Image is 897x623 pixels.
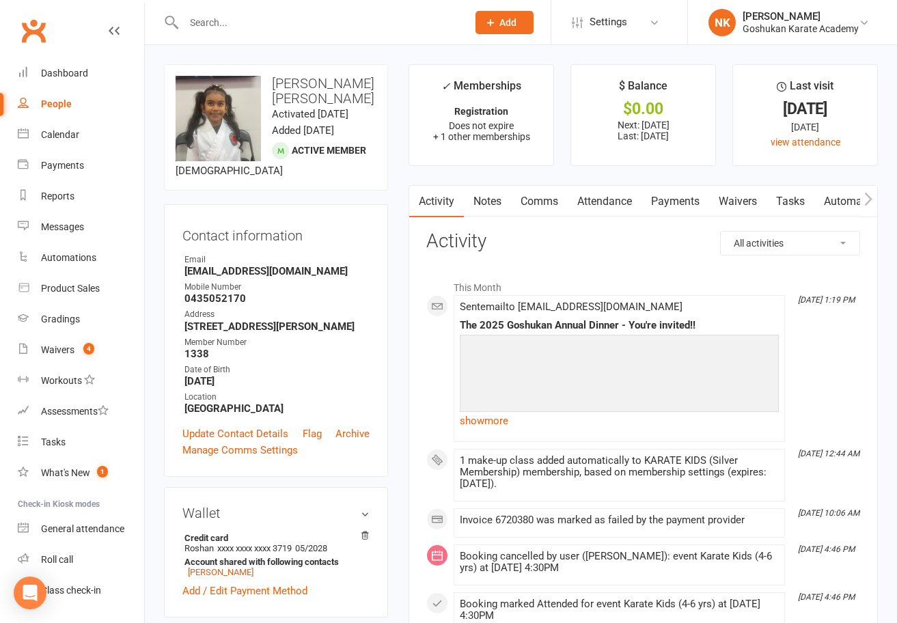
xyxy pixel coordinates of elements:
[745,120,865,135] div: [DATE]
[303,426,322,442] a: Flag
[18,304,144,335] a: Gradings
[460,598,779,622] div: Booking marked Attended for event Karate Kids (4-6 yrs) at [DATE] 4:30PM
[449,120,514,131] span: Does not expire
[180,13,458,32] input: Search...
[182,442,298,458] a: Manage Comms Settings
[18,458,144,488] a: What's New1
[41,344,74,355] div: Waivers
[184,375,370,387] strong: [DATE]
[426,231,860,252] h3: Activity
[619,77,667,102] div: $ Balance
[295,543,327,553] span: 05/2028
[16,14,51,48] a: Clubworx
[798,544,855,554] i: [DATE] 4:46 PM
[18,335,144,365] a: Waivers 4
[184,292,370,305] strong: 0435052170
[176,76,261,161] img: image1746426071.png
[217,543,292,553] span: xxxx xxxx xxxx 3719
[798,449,859,458] i: [DATE] 12:44 AM
[182,583,307,599] a: Add / Edit Payment Method
[460,455,779,490] div: 1 make-up class added automatically to KARATE KIDS (Silver Membership) membership, based on membe...
[41,314,80,324] div: Gradings
[182,506,370,521] h3: Wallet
[460,301,682,313] span: Sent email to [EMAIL_ADDRESS][DOMAIN_NAME]
[184,265,370,277] strong: [EMAIL_ADDRESS][DOMAIN_NAME]
[568,186,641,217] a: Attendance
[176,76,376,106] h3: [PERSON_NAME] [PERSON_NAME]
[182,531,370,579] li: Roshan
[182,426,288,442] a: Update Contact Details
[433,131,530,142] span: + 1 other memberships
[771,137,840,148] a: view attendance
[272,108,348,120] time: Activated [DATE]
[272,124,334,137] time: Added [DATE]
[426,273,860,295] li: This Month
[798,592,855,602] i: [DATE] 4:46 PM
[41,98,72,109] div: People
[641,186,709,217] a: Payments
[184,391,370,404] div: Location
[176,165,283,177] span: [DEMOGRAPHIC_DATA]
[460,514,779,526] div: Invoice 6720380 was marked as failed by the payment provider
[708,9,736,36] div: NK
[18,58,144,89] a: Dashboard
[18,89,144,120] a: People
[184,336,370,349] div: Member Number
[184,281,370,294] div: Mobile Number
[97,466,108,477] span: 1
[460,411,779,430] a: show more
[583,120,703,141] p: Next: [DATE] Last: [DATE]
[18,273,144,304] a: Product Sales
[798,508,859,518] i: [DATE] 10:06 AM
[743,10,859,23] div: [PERSON_NAME]
[184,308,370,321] div: Address
[709,186,767,217] a: Waivers
[18,150,144,181] a: Payments
[18,575,144,606] a: Class kiosk mode
[41,252,96,263] div: Automations
[475,11,534,34] button: Add
[18,514,144,544] a: General attendance kiosk mode
[41,406,109,417] div: Assessments
[182,223,370,243] h3: Contact information
[767,186,814,217] a: Tasks
[590,7,627,38] span: Settings
[335,426,370,442] a: Archive
[41,523,124,534] div: General attendance
[814,186,896,217] a: Automations
[454,106,508,117] strong: Registration
[41,437,66,447] div: Tasks
[184,253,370,266] div: Email
[41,375,82,386] div: Workouts
[41,467,90,478] div: What's New
[18,212,144,243] a: Messages
[41,129,79,140] div: Calendar
[583,102,703,116] div: $0.00
[18,181,144,212] a: Reports
[743,23,859,35] div: Goshukan Karate Academy
[777,77,833,102] div: Last visit
[83,343,94,355] span: 4
[184,348,370,360] strong: 1338
[18,427,144,458] a: Tasks
[464,186,511,217] a: Notes
[41,191,74,202] div: Reports
[41,554,73,565] div: Roll call
[441,80,450,93] i: ✓
[184,402,370,415] strong: [GEOGRAPHIC_DATA]
[18,243,144,273] a: Automations
[18,396,144,427] a: Assessments
[184,320,370,333] strong: [STREET_ADDRESS][PERSON_NAME]
[41,221,84,232] div: Messages
[41,283,100,294] div: Product Sales
[460,551,779,574] div: Booking cancelled by user ([PERSON_NAME]): event Karate Kids (4-6 yrs) at [DATE] 4:30PM
[14,577,46,609] div: Open Intercom Messenger
[292,145,366,156] span: Active member
[41,160,84,171] div: Payments
[409,186,464,217] a: Activity
[41,68,88,79] div: Dashboard
[798,295,855,305] i: [DATE] 1:19 PM
[460,320,779,331] div: The 2025 Goshukan Annual Dinner - You're invited!!
[499,17,516,28] span: Add
[18,544,144,575] a: Roll call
